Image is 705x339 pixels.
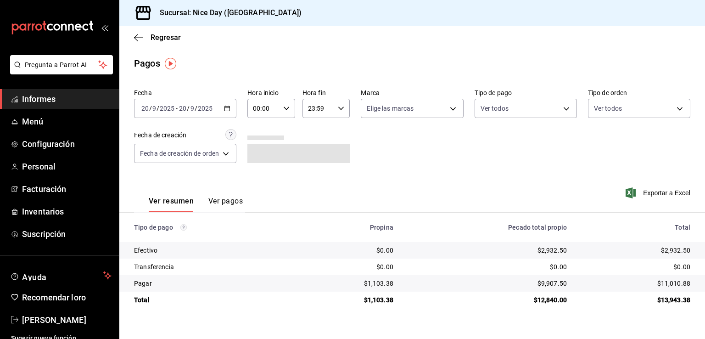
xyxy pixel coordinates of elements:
[364,280,393,287] font: $1,103.38
[247,89,278,96] font: Hora inicio
[208,197,243,205] font: Ver pagos
[101,24,108,31] button: abrir_cajón_menú
[22,162,56,171] font: Personal
[134,89,152,96] font: Fecha
[537,280,567,287] font: $9,907.50
[588,89,627,96] font: Tipo de orden
[376,263,393,271] font: $0.00
[6,67,113,76] a: Pregunta a Parrot AI
[22,207,64,216] font: Inventarios
[197,105,213,112] input: ----
[661,247,690,254] font: $2,932.50
[10,55,113,74] button: Pregunta a Parrot AI
[134,33,181,42] button: Regresar
[134,131,186,139] font: Fecha de creación
[187,105,190,112] font: /
[159,105,175,112] input: ----
[141,105,149,112] input: --
[22,94,56,104] font: Informes
[370,224,393,231] font: Propina
[157,105,159,112] font: /
[534,296,567,304] font: $12,840.00
[134,263,174,271] font: Transferencia
[160,8,302,17] font: Sucursal: Nice Day ([GEOGRAPHIC_DATA])
[367,105,414,112] font: Elige las marcas
[180,224,187,231] svg: Los pagos realizados con Pay y otras terminales son montos brutos.
[364,296,393,304] font: $1,103.38
[594,105,622,112] font: Ver todos
[302,89,326,96] font: Hora fin
[675,224,690,231] font: Total
[149,196,243,212] div: pestañas de navegación
[195,105,197,112] font: /
[627,187,690,198] button: Exportar a Excel
[643,189,690,197] font: Exportar a Excel
[140,150,219,157] font: Fecha de creación de orden
[550,263,567,271] font: $0.00
[22,293,86,302] font: Recomendar loro
[134,224,173,231] font: Tipo de pago
[481,105,509,112] font: Ver todos
[149,105,152,112] font: /
[134,247,157,254] font: Efectivo
[190,105,195,112] input: --
[149,197,194,205] font: Ver resumen
[165,58,176,69] img: Marcador de información sobre herramientas
[376,247,393,254] font: $0.00
[361,89,380,96] font: Marca
[134,58,160,69] font: Pagos
[152,105,157,112] input: --
[179,105,187,112] input: --
[22,117,44,126] font: Menú
[673,263,690,271] font: $0.00
[22,184,66,194] font: Facturación
[657,296,691,304] font: $13,943.38
[475,89,512,96] font: Tipo de pago
[22,229,66,239] font: Suscripción
[537,247,567,254] font: $2,932.50
[657,280,691,287] font: $11,010.88
[25,61,87,68] font: Pregunta a Parrot AI
[151,33,181,42] font: Regresar
[22,315,86,325] font: [PERSON_NAME]
[508,224,567,231] font: Pecado total propio
[176,105,178,112] font: -
[134,296,150,304] font: Total
[22,272,47,282] font: Ayuda
[134,280,152,287] font: Pagar
[22,139,75,149] font: Configuración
